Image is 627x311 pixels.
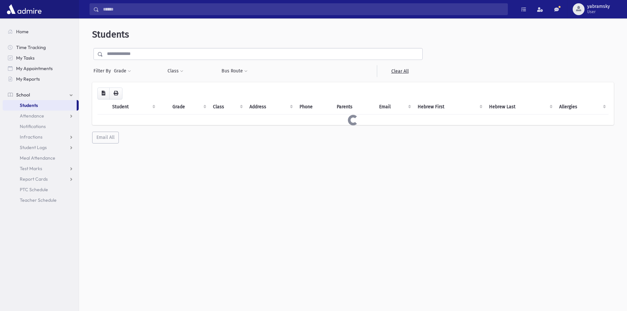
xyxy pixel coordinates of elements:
[377,65,423,77] a: Clear All
[587,9,610,14] span: User
[3,132,79,142] a: Infractions
[296,99,333,115] th: Phone
[3,26,79,37] a: Home
[16,92,30,98] span: School
[92,132,119,143] button: Email All
[16,76,40,82] span: My Reports
[20,155,55,161] span: Meal Attendance
[109,88,122,99] button: Print
[3,111,79,121] a: Attendance
[20,134,42,140] span: Infractions
[93,67,114,74] span: Filter By
[99,3,508,15] input: Search
[20,123,46,129] span: Notifications
[3,42,79,53] a: Time Tracking
[375,99,414,115] th: Email
[5,3,43,16] img: AdmirePro
[20,102,38,108] span: Students
[221,65,248,77] button: Bus Route
[20,176,48,182] span: Report Cards
[3,174,79,184] a: Report Cards
[92,29,129,40] span: Students
[209,99,246,115] th: Class
[246,99,296,115] th: Address
[414,99,485,115] th: Hebrew First
[97,88,110,99] button: CSV
[3,74,79,84] a: My Reports
[114,65,131,77] button: Grade
[16,65,53,71] span: My Appointments
[16,44,46,50] span: Time Tracking
[3,90,79,100] a: School
[3,184,79,195] a: PTC Schedule
[587,4,610,9] span: yabramsky
[3,53,79,63] a: My Tasks
[3,195,79,205] a: Teacher Schedule
[16,29,29,35] span: Home
[20,197,57,203] span: Teacher Schedule
[20,144,47,150] span: Student Logs
[3,63,79,74] a: My Appointments
[3,121,79,132] a: Notifications
[485,99,556,115] th: Hebrew Last
[333,99,375,115] th: Parents
[555,99,609,115] th: Allergies
[20,166,42,171] span: Test Marks
[3,163,79,174] a: Test Marks
[167,65,184,77] button: Class
[20,113,44,119] span: Attendance
[3,100,77,111] a: Students
[16,55,35,61] span: My Tasks
[3,142,79,153] a: Student Logs
[108,99,158,115] th: Student
[3,153,79,163] a: Meal Attendance
[20,187,48,193] span: PTC Schedule
[169,99,209,115] th: Grade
